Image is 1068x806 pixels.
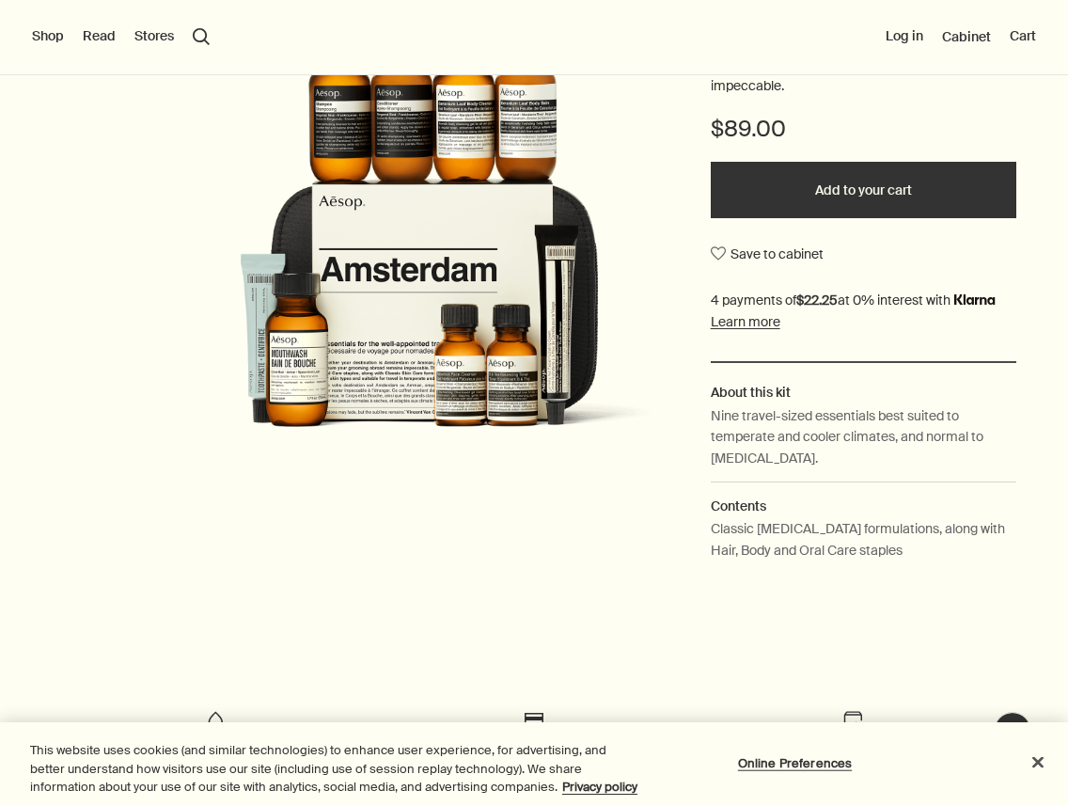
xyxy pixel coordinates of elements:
[523,709,545,732] img: Card Icon
[83,27,116,46] button: Read
[711,518,1016,561] p: Classic [MEDICAL_DATA] formulations, along with Hair, Body and Oral Care staples
[193,28,210,45] button: Open search
[942,28,991,45] a: Cabinet
[1010,27,1036,46] button: Cart
[994,712,1031,750] button: Live Assistance
[736,744,854,782] button: Online Preferences, Opens the preference center dialog
[30,741,641,797] div: This website uses cookies (and similar technologies) to enhance user experience, for advertising,...
[711,114,786,144] span: $89.00
[562,779,637,795] a: More information about your privacy, opens in a new tab
[711,162,1016,218] button: Add to your cart - $89.00
[841,709,864,732] img: Return icon
[32,27,64,46] button: Shop
[886,27,923,46] button: Log in
[151,20,686,487] img: Nine travel-sized products with a re-usable zip-up case.
[711,382,1016,403] h2: About this kit
[711,496,1016,516] h2: Contents
[711,237,824,271] button: Save to cabinet
[1017,741,1059,782] button: Close
[711,405,1016,468] p: Nine travel-sized essentials best suited to temperate and cooler climates, and normal to [MEDICAL...
[204,709,227,732] img: Icon of a droplet
[134,27,174,46] button: Stores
